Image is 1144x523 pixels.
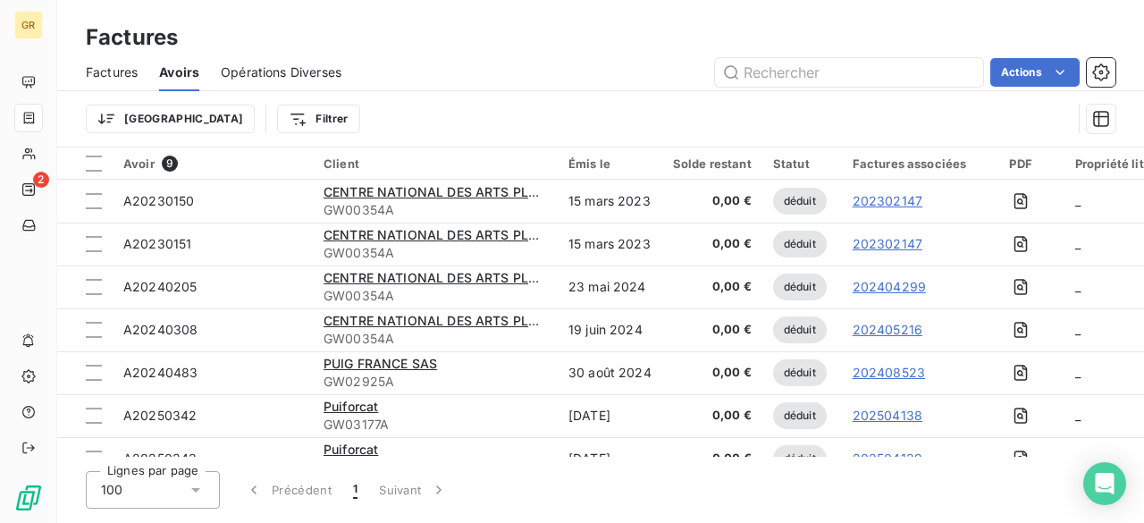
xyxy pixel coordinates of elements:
button: 1 [342,471,368,509]
span: A20240308 [123,322,198,337]
span: 0,00 € [673,407,752,425]
span: GW00354A [324,244,547,262]
span: GW00354A [324,287,547,305]
span: A20230150 [123,193,194,208]
span: _ [1075,365,1081,380]
span: déduit [773,231,827,257]
span: PUIG FRANCE SAS [324,356,437,371]
button: Précédent [234,471,342,509]
button: Actions [990,58,1080,87]
span: Avoirs [159,63,199,81]
span: déduit [773,274,827,300]
span: 2 [33,172,49,188]
span: GW03177A [324,416,547,434]
div: Open Intercom Messenger [1083,462,1126,505]
button: Suivant [368,471,458,509]
span: A20240483 [123,365,198,380]
span: Puiforcat [324,399,378,414]
td: [DATE] [558,437,662,480]
div: Émis le [568,156,652,171]
span: déduit [773,188,827,215]
span: _ [1075,322,1081,337]
span: 100 [101,481,122,499]
span: 0,00 € [673,235,752,253]
span: Puiforcat [324,442,378,457]
td: 30 août 2024 [558,351,662,394]
span: déduit [773,359,827,386]
span: A20240205 [123,279,197,294]
a: 202405216 [853,321,922,339]
div: Solde restant [673,156,752,171]
span: 0,00 € [673,192,752,210]
a: 202408523 [853,364,925,382]
span: _ [1075,408,1081,423]
span: 1 [353,481,357,499]
div: GR [14,11,43,39]
td: [DATE] [558,394,662,437]
span: _ [1075,236,1081,251]
span: déduit [773,445,827,472]
a: 202302147 [853,235,922,253]
span: 0,00 € [673,321,752,339]
span: 0,00 € [673,278,752,296]
span: _ [1075,279,1081,294]
div: PDF [988,156,1053,171]
span: GW00354A [324,330,547,348]
span: déduit [773,402,827,429]
span: A20230151 [123,236,191,251]
a: 202404299 [853,278,926,296]
span: GW00354A [324,201,547,219]
span: 9 [162,156,178,172]
td: 19 juin 2024 [558,308,662,351]
a: 202504138 [853,407,922,425]
span: CENTRE NATIONAL DES ARTS PLASTIQUES [324,184,592,199]
span: _ [1075,193,1081,208]
td: 15 mars 2023 [558,180,662,223]
a: 202504139 [853,450,922,468]
span: GW02925A [324,373,547,391]
span: CENTRE NATIONAL DES ARTS PLASTIQUES [324,227,592,242]
span: déduit [773,316,827,343]
span: 0,00 € [673,450,752,468]
a: 202302147 [853,192,922,210]
td: 15 mars 2023 [558,223,662,266]
span: A20250342 [123,408,197,423]
div: Statut [773,156,831,171]
h3: Factures [86,21,178,54]
span: CENTRE NATIONAL DES ARTS PLASTIQUES [324,270,592,285]
span: Factures [86,63,138,81]
div: Factures associées [853,156,967,171]
img: Logo LeanPay [14,484,43,512]
span: A20250343 [123,451,197,466]
td: 23 mai 2024 [558,266,662,308]
span: _ [1075,451,1081,466]
button: Filtrer [277,105,359,133]
span: Opérations Diverses [221,63,341,81]
span: CENTRE NATIONAL DES ARTS PLASTIQUES [324,313,592,328]
span: Avoir [123,156,155,171]
input: Rechercher [715,58,983,87]
span: 0,00 € [673,364,752,382]
div: Client [324,156,547,171]
button: [GEOGRAPHIC_DATA] [86,105,255,133]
